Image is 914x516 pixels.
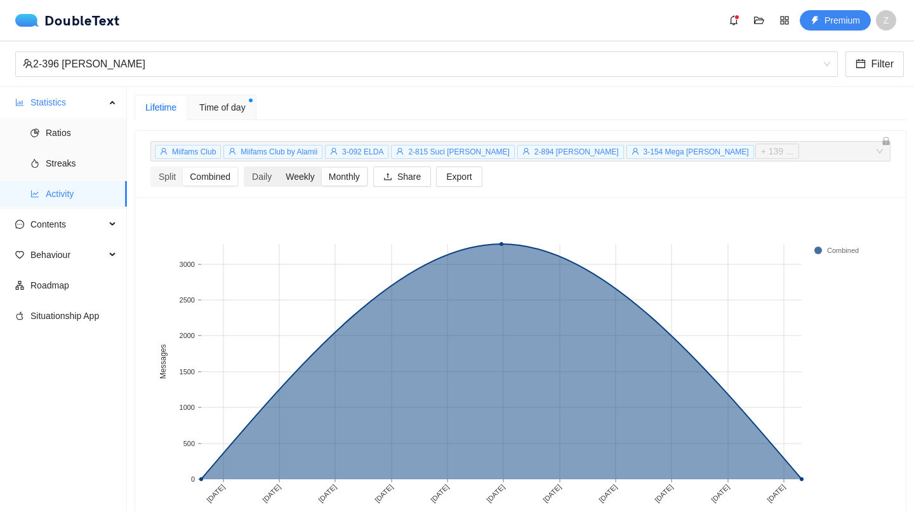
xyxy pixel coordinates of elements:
[199,100,246,114] span: Time of day
[644,147,749,156] span: 3-154 Mega [PERSON_NAME]
[46,120,117,146] span: Ratios
[541,483,562,504] text: [DATE]
[724,10,744,31] button: bell
[884,10,889,31] span: Z
[30,303,117,329] span: Situationship App
[30,242,105,268] span: Behaviour
[15,14,120,27] div: DoubleText
[46,151,117,176] span: Streaks
[30,159,39,168] span: fire
[159,344,168,379] text: Messages
[710,483,731,504] text: [DATE]
[775,15,794,25] span: appstore
[183,440,195,447] text: 500
[180,261,195,268] text: 3000
[15,98,24,107] span: bar-chart
[30,273,117,298] span: Roadmap
[241,147,317,156] span: Miifams Club by Alamii
[750,15,769,25] span: folder-open
[46,181,117,207] span: Activity
[373,166,431,187] button: uploadShare
[811,16,819,26] span: thunderbolt
[653,483,674,504] text: [DATE]
[30,90,105,115] span: Statistics
[30,128,39,137] span: pie-chart
[825,13,860,27] span: Premium
[749,10,769,31] button: folder-open
[383,172,392,182] span: upload
[845,51,904,77] button: calendarFilter
[23,58,33,69] span: team
[228,147,236,155] span: user
[408,147,509,156] span: 2-815 Suci [PERSON_NAME]
[15,311,24,320] span: apple
[15,281,24,290] span: apartment
[261,483,282,504] text: [DATE]
[183,168,237,186] div: Combined
[342,147,383,156] span: 3-092 ELDA
[15,220,24,229] span: message
[152,168,183,186] div: Split
[23,52,819,76] div: 2-396 [PERSON_NAME]
[15,14,44,27] img: logo
[180,368,195,376] text: 1500
[15,14,120,27] a: logoDoubleText
[632,147,639,155] span: user
[397,170,421,184] span: Share
[597,483,618,504] text: [DATE]
[180,296,195,304] text: 2500
[429,483,450,504] text: [DATE]
[145,100,176,114] div: Lifetime
[871,56,894,72] span: Filter
[373,483,394,504] text: [DATE]
[330,147,338,155] span: user
[279,168,322,186] div: Weekly
[245,168,279,186] div: Daily
[765,483,786,504] text: [DATE]
[396,147,404,155] span: user
[446,170,472,184] span: Export
[755,144,799,159] span: + 139 ...
[180,404,195,411] text: 1000
[436,166,482,187] button: Export
[191,475,195,483] text: 0
[15,250,24,259] span: heart
[856,58,866,71] span: calendar
[30,189,39,198] span: line-chart
[180,332,195,339] text: 2000
[205,483,226,504] text: [DATE]
[800,10,871,31] button: thunderboltPremium
[172,147,216,156] span: Miifams Club
[160,147,168,155] span: user
[322,168,367,186] div: Monthly
[774,10,795,31] button: appstore
[485,483,506,504] text: [DATE]
[882,137,891,146] span: lock
[761,144,793,158] span: + 139 ...
[534,147,619,156] span: 2-894 [PERSON_NAME]
[522,147,530,155] span: user
[30,212,105,237] span: Contents
[317,483,338,504] text: [DATE]
[23,52,830,76] span: 2-396 Ririn Nur Indah
[724,15,743,25] span: bell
